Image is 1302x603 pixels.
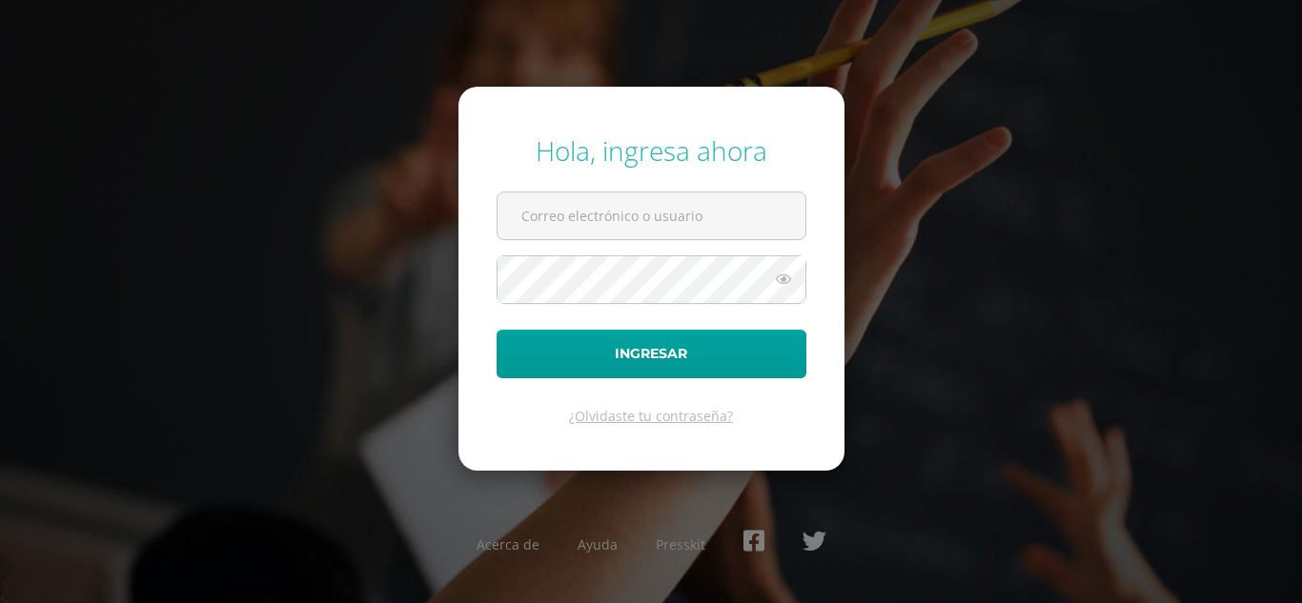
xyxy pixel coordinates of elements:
[656,535,705,553] a: Presskit
[497,330,806,378] button: Ingresar
[578,535,618,553] a: Ayuda
[497,132,806,169] div: Hola, ingresa ahora
[477,535,539,553] a: Acerca de
[498,192,805,239] input: Correo electrónico o usuario
[569,407,733,425] a: ¿Olvidaste tu contraseña?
